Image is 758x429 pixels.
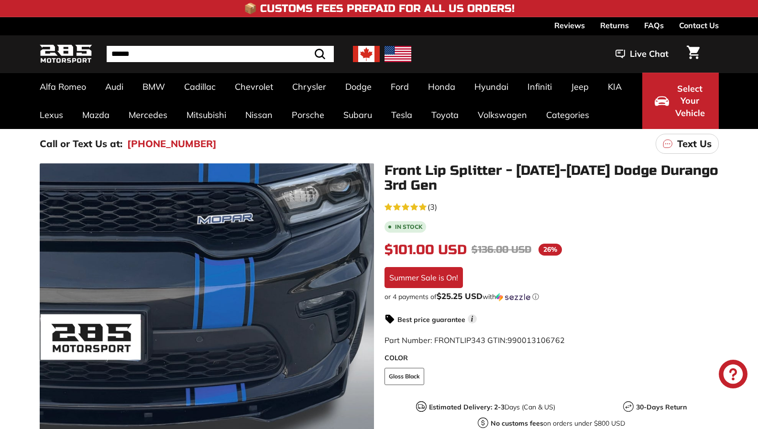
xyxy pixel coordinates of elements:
a: Porsche [282,101,334,129]
label: COLOR [384,353,719,363]
a: Mercedes [119,101,177,129]
span: (3) [428,201,437,213]
a: Mazda [73,101,119,129]
a: Toyota [422,101,468,129]
a: BMW [133,73,175,101]
span: $101.00 USD [384,242,467,258]
inbox-online-store-chat: Shopify online store chat [716,360,750,391]
span: $25.25 USD [437,291,483,301]
a: Subaru [334,101,382,129]
img: Sezzle [496,293,530,301]
img: Logo_285_Motorsport_areodynamics_components [40,43,92,65]
a: Volkswagen [468,101,537,129]
a: Mitsubishi [177,101,236,129]
a: Contact Us [679,17,719,33]
a: Dodge [336,73,381,101]
a: Returns [600,17,629,33]
strong: 30-Days Return [636,403,687,411]
a: Cart [681,38,705,70]
strong: Estimated Delivery: 2-3 [429,403,505,411]
a: Honda [418,73,465,101]
span: 990013106762 [507,335,565,345]
span: i [468,314,477,323]
p: Days (Can & US) [429,402,555,412]
input: Search [107,46,334,62]
a: Tesla [382,101,422,129]
span: $136.00 USD [472,244,531,256]
span: Part Number: FRONTLIP343 GTIN: [384,335,565,345]
div: or 4 payments of$25.25 USDwithSezzle Click to learn more about Sezzle [384,292,719,301]
span: 26% [538,244,562,256]
a: Audi [96,73,133,101]
a: 5.0 rating (3 votes) [384,200,719,213]
strong: Best price guarantee [397,315,465,324]
div: Summer Sale is On! [384,267,463,288]
a: Cadillac [175,73,225,101]
a: Text Us [656,134,719,154]
button: Select Your Vehicle [642,73,719,129]
b: In stock [395,224,422,230]
a: Hyundai [465,73,518,101]
h4: 📦 Customs Fees Prepaid for All US Orders! [244,3,515,14]
p: Text Us [677,137,712,151]
a: KIA [598,73,631,101]
a: Categories [537,101,599,129]
a: [PHONE_NUMBER] [127,137,217,151]
strong: No customs fees [491,419,543,428]
a: Jeep [561,73,598,101]
p: on orders under $800 USD [491,418,625,429]
h1: Front Lip Splitter - [DATE]-[DATE] Dodge Durango 3rd Gen [384,163,719,193]
a: FAQs [644,17,664,33]
a: Infiniti [518,73,561,101]
span: Live Chat [630,48,669,60]
a: Ford [381,73,418,101]
div: or 4 payments of with [384,292,719,301]
a: Nissan [236,101,282,129]
a: Lexus [30,101,73,129]
a: Reviews [554,17,585,33]
button: Live Chat [603,42,681,66]
a: Chevrolet [225,73,283,101]
p: Call or Text Us at: [40,137,122,151]
span: Select Your Vehicle [674,83,706,119]
a: Chrysler [283,73,336,101]
a: Alfa Romeo [30,73,96,101]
